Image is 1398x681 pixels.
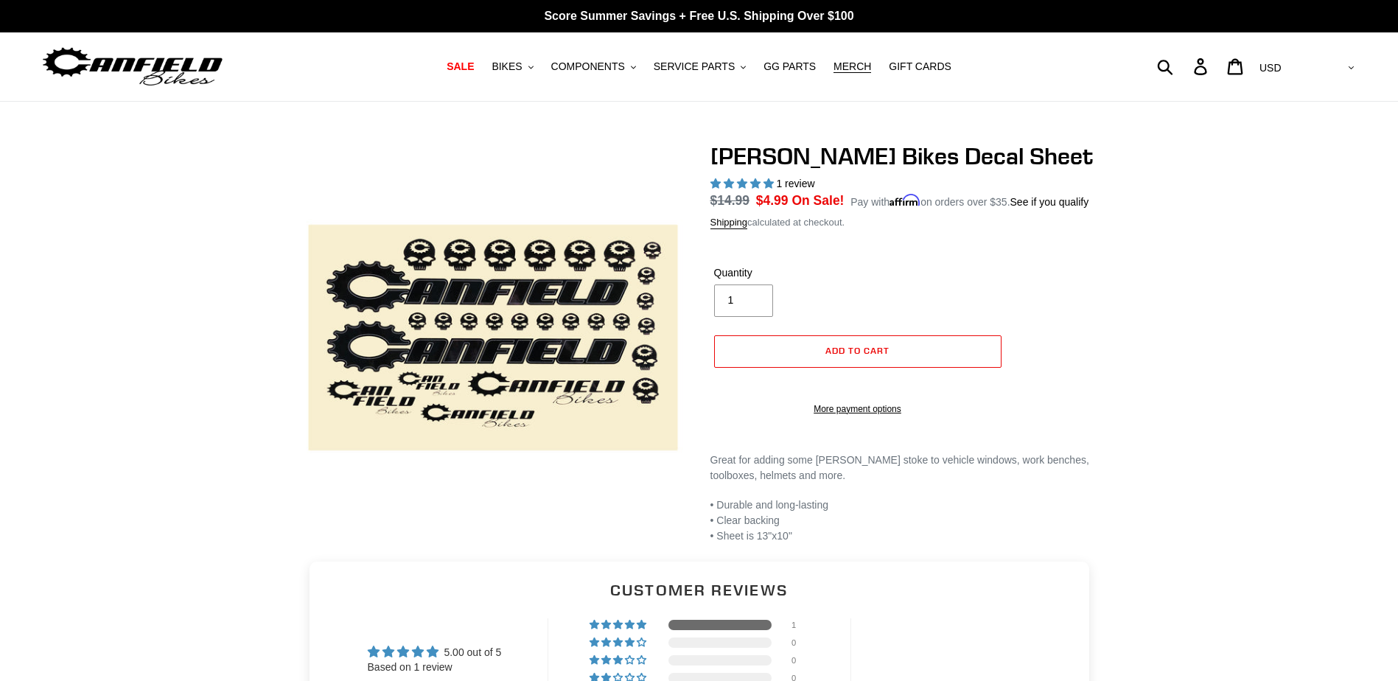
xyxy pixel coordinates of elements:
p: Pay with on orders over $35. [850,191,1088,210]
span: 1 review [776,178,814,189]
a: See if you qualify - Learn more about Affirm Financing (opens in modal) [1010,196,1089,208]
span: SERVICE PARTS [654,60,735,73]
button: BIKES [484,57,540,77]
span: Add to cart [825,345,890,356]
span: On Sale! [791,191,844,210]
button: Add to cart [714,335,1002,368]
a: MERCH [826,57,878,77]
span: GG PARTS [763,60,816,73]
span: SALE [447,60,474,73]
div: Based on 1 review [368,660,502,675]
button: COMPONENTS [544,57,643,77]
span: MERCH [833,60,871,73]
h2: Customer Reviews [321,579,1077,601]
span: 5.00 out of 5 [444,646,501,658]
h1: [PERSON_NAME] Bikes Decal Sheet [710,142,1101,170]
input: Search [1165,50,1203,83]
s: $14.99 [710,193,750,208]
a: More payment options [714,402,1002,416]
label: Quantity [714,265,854,281]
span: BIKES [492,60,522,73]
div: Average rating is 5.00 stars [368,643,502,660]
div: calculated at checkout. [710,215,1101,230]
span: 5.00 stars [710,178,777,189]
a: GIFT CARDS [881,57,959,77]
button: SERVICE PARTS [646,57,753,77]
p: Great for adding some [PERSON_NAME] stoke to vehicle windows, work benches, toolboxes, helmets an... [710,453,1101,483]
span: COMPONENTS [551,60,625,73]
span: GIFT CARDS [889,60,951,73]
div: 1 [791,620,809,630]
img: Canfield Bikes [41,43,225,90]
span: $4.99 [756,193,789,208]
p: • Durable and long-lasting • Clear backing • Sheet is 13"x10" [710,497,1101,544]
a: Shipping [710,217,748,229]
a: GG PARTS [756,57,823,77]
a: SALE [439,57,481,77]
div: 100% (1) reviews with 5 star rating [590,620,649,630]
span: Affirm [890,194,920,206]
